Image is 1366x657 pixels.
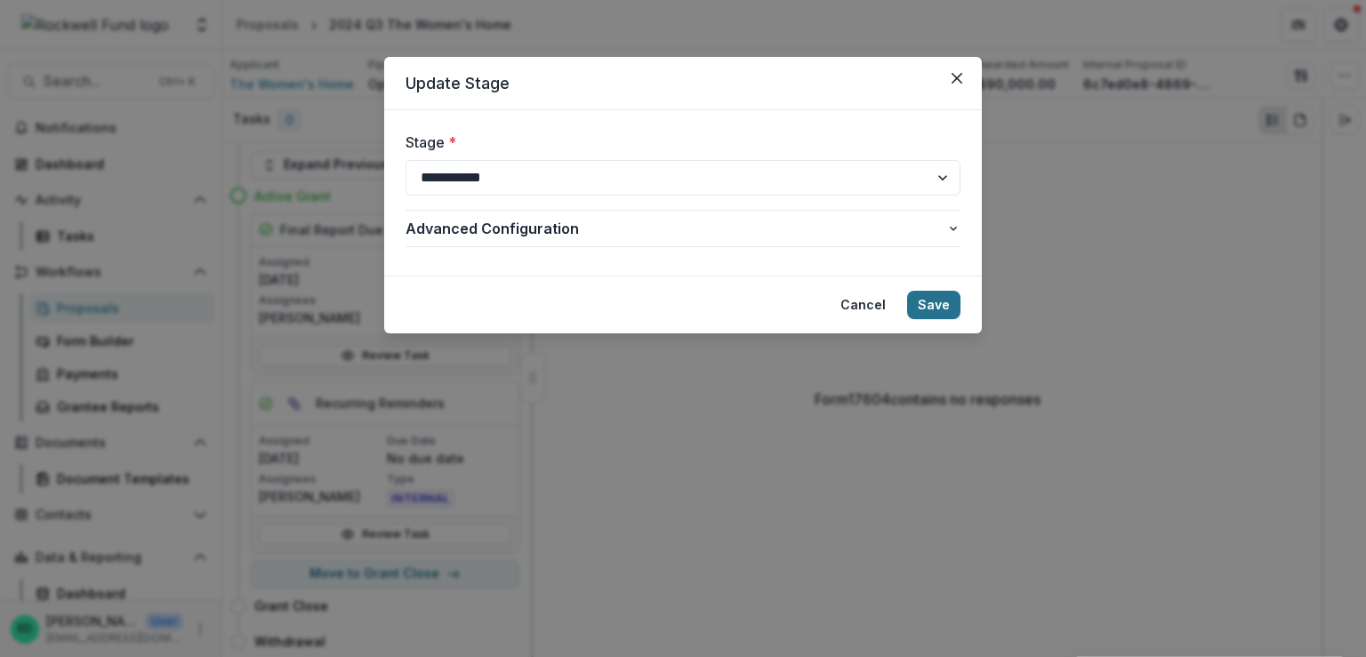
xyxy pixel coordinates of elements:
[384,57,982,110] header: Update Stage
[907,291,960,319] button: Save
[943,64,971,92] button: Close
[830,291,896,319] button: Cancel
[406,218,946,239] span: Advanced Configuration
[406,211,960,246] button: Advanced Configuration
[406,132,950,153] label: Stage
